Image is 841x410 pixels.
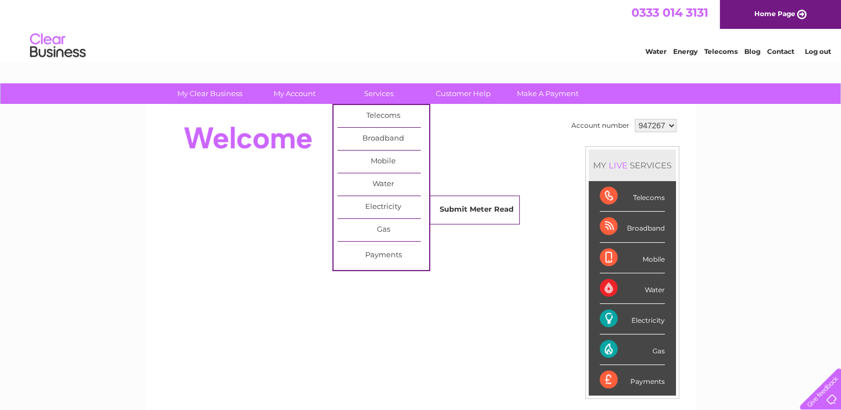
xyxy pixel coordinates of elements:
[600,243,665,273] div: Mobile
[600,304,665,334] div: Electricity
[333,83,425,104] a: Services
[744,47,760,56] a: Blog
[569,116,632,135] td: Account number
[600,181,665,212] div: Telecoms
[645,47,666,56] a: Water
[337,196,429,218] a: Electricity
[431,199,522,221] a: Submit Meter Read
[631,6,708,19] a: 0333 014 3131
[600,334,665,365] div: Gas
[767,47,794,56] a: Contact
[804,47,830,56] a: Log out
[158,6,684,54] div: Clear Business is a trading name of Verastar Limited (registered in [GEOGRAPHIC_DATA] No. 3667643...
[673,47,698,56] a: Energy
[600,365,665,395] div: Payments
[248,83,340,104] a: My Account
[704,47,738,56] a: Telecoms
[600,212,665,242] div: Broadband
[337,244,429,267] a: Payments
[337,219,429,241] a: Gas
[337,105,429,127] a: Telecoms
[606,160,630,171] div: LIVE
[589,149,676,181] div: MY SERVICES
[337,128,429,150] a: Broadband
[164,83,256,104] a: My Clear Business
[600,273,665,304] div: Water
[502,83,594,104] a: Make A Payment
[29,29,86,63] img: logo.png
[417,83,509,104] a: Customer Help
[337,173,429,196] a: Water
[337,151,429,173] a: Mobile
